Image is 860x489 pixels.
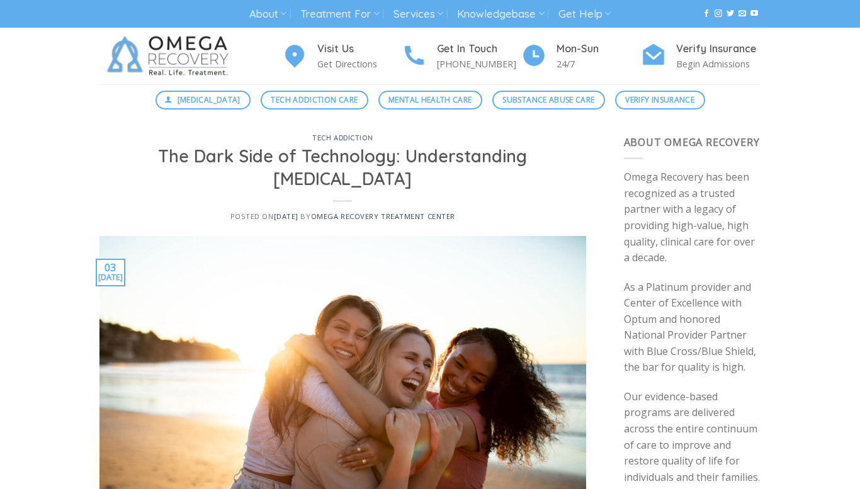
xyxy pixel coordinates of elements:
[615,91,705,110] a: Verify Insurance
[99,28,241,84] img: Omega Recovery
[437,41,521,57] h4: Get In Touch
[492,91,605,110] a: Substance Abuse Care
[393,3,443,26] a: Services
[317,57,402,71] p: Get Directions
[249,3,286,26] a: About
[715,9,722,18] a: Follow on Instagram
[624,279,761,376] p: As a Platinum provider and Center of Excellence with Optum and honored National Provider Partner ...
[738,9,746,18] a: Send us an email
[115,145,571,190] h1: The Dark Side of Technology: Understanding [MEDICAL_DATA]
[311,211,455,221] a: Omega Recovery Treatment Center
[274,211,298,221] a: [DATE]
[502,94,594,106] span: Substance Abuse Care
[703,9,710,18] a: Follow on Facebook
[271,94,358,106] span: Tech Addiction Care
[557,57,641,71] p: 24/7
[230,211,298,221] span: Posted on
[388,94,472,106] span: Mental Health Care
[261,91,368,110] a: Tech Addiction Care
[282,41,402,72] a: Visit Us Get Directions
[624,135,760,149] span: About Omega Recovery
[457,3,544,26] a: Knowledgebase
[625,94,694,106] span: Verify Insurance
[558,3,611,26] a: Get Help
[300,211,455,221] span: by
[557,41,641,57] h4: Mon-Sun
[300,3,379,26] a: Treatment For
[624,169,761,266] p: Omega Recovery has been recognized as a trusted partner with a legacy of providing high-value, hi...
[641,41,761,72] a: Verify Insurance Begin Admissions
[437,57,521,71] p: [PHONE_NUMBER]
[727,9,734,18] a: Follow on Twitter
[402,41,521,72] a: Get In Touch [PHONE_NUMBER]
[676,57,761,71] p: Begin Admissions
[624,389,761,486] p: Our evidence-based programs are delivered across the entire continuum of care to improve and rest...
[156,91,251,110] a: [MEDICAL_DATA]
[750,9,758,18] a: Follow on YouTube
[317,41,402,57] h4: Visit Us
[676,41,761,57] h4: Verify Insurance
[312,133,373,142] a: tech addiction
[178,94,240,106] span: [MEDICAL_DATA]
[378,91,482,110] a: Mental Health Care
